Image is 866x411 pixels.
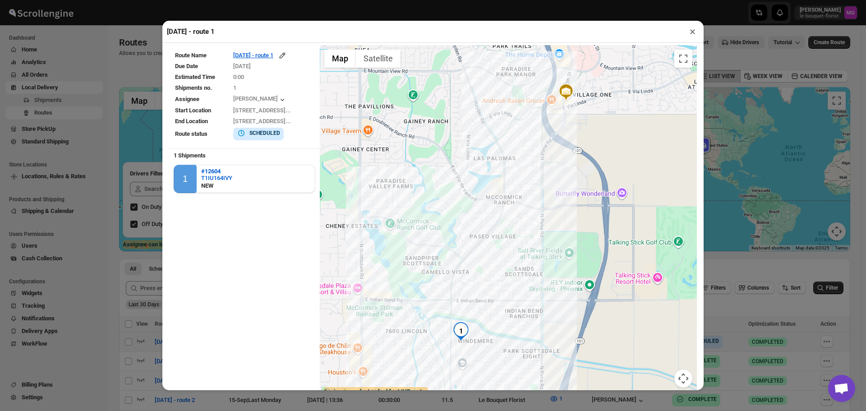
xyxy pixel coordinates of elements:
[233,106,314,115] div: [STREET_ADDRESS]...
[201,168,232,175] button: #12604
[201,168,221,175] b: #12604
[233,95,287,104] button: [PERSON_NAME]
[175,107,211,114] span: Start Location
[233,117,314,126] div: [STREET_ADDRESS]...
[356,50,401,68] button: Show satellite imagery
[233,84,236,91] span: 1
[686,25,699,38] button: ×
[233,51,287,60] button: [DATE] - route 1
[233,63,251,69] span: [DATE]
[323,387,428,396] label: Assignee can be tracked for LIVE routes
[175,118,208,125] span: End Location
[322,387,352,398] img: Google
[175,52,207,59] span: Route Name
[324,50,356,68] button: Show street map
[183,174,188,184] div: 1
[452,322,470,340] div: 1
[167,27,215,36] h2: [DATE] - route 1
[237,129,280,138] button: SCHEDULED
[175,84,212,91] span: Shipments no.
[674,369,692,388] button: Map camera controls
[201,181,232,190] div: NEW
[249,130,280,136] b: SCHEDULED
[322,387,352,398] a: Open this area in Google Maps (opens a new window)
[674,50,692,68] button: Toggle fullscreen view
[828,375,855,402] div: Open chat
[175,63,198,69] span: Due Date
[175,96,199,102] span: Assignee
[175,74,215,80] span: Estimated Time
[175,130,207,137] span: Route status
[169,148,210,163] b: 1 Shipments
[233,74,244,80] span: 0:00
[201,175,232,181] button: T1IU164IVY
